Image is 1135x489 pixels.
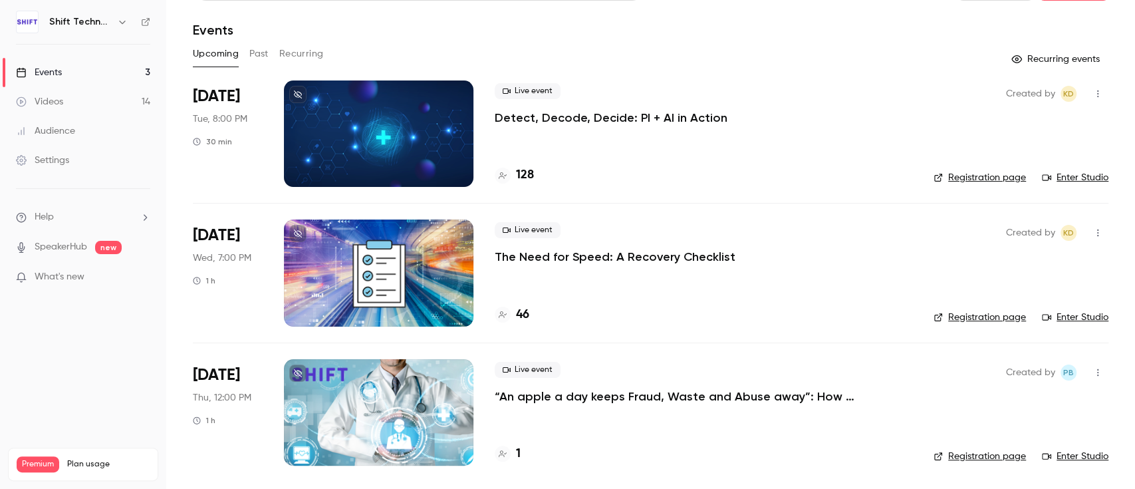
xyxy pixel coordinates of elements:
span: Created by [1006,365,1055,381]
h4: 46 [516,306,529,324]
a: Registration page [934,450,1026,463]
a: SpeakerHub [35,240,87,254]
span: Pauline Babouhot [1061,365,1076,381]
span: Live event [495,222,561,238]
span: [DATE] [193,225,240,246]
div: Oct 7 Tue, 2:00 PM (America/New York) [193,81,263,187]
span: [DATE] [193,365,240,386]
div: Nov 13 Thu, 12:00 PM (Europe/Paris) [193,359,263,466]
span: PB [1063,365,1074,381]
button: Past [249,43,269,65]
li: help-dropdown-opener [16,210,150,224]
div: Videos [16,95,63,108]
span: Live event [495,362,561,378]
iframe: Noticeable Trigger [134,271,150,283]
a: Detect, Decode, Decide: PI + AI in Action [495,110,727,126]
a: Registration page [934,171,1026,184]
a: 46 [495,306,529,324]
div: Audience [16,124,75,138]
span: Created by [1006,86,1055,102]
span: What's new [35,270,84,284]
span: Wed, 7:00 PM [193,251,251,265]
div: 1 h [193,275,215,286]
span: Tue, 8:00 PM [193,112,247,126]
button: Recurring [279,43,324,65]
span: Kristen DeLuca [1061,225,1076,241]
span: Live event [495,83,561,99]
button: Recurring events [1005,49,1108,70]
h1: Events [193,22,233,38]
a: Registration page [934,311,1026,324]
img: Shift Technology [17,11,38,33]
a: Enter Studio [1042,171,1108,184]
div: Oct 8 Wed, 1:00 PM (America/New York) [193,220,263,326]
h6: Shift Technology [49,15,112,29]
a: 1 [495,445,521,463]
div: Settings [16,154,69,167]
span: KD [1063,225,1074,241]
a: Enter Studio [1042,450,1108,463]
a: Enter Studio [1042,311,1108,324]
span: Premium [17,456,59,472]
a: 128 [495,166,534,184]
div: Events [16,66,62,79]
button: Upcoming [193,43,239,65]
a: “An apple a day keeps Fraud, Waste and Abuse away”: How advanced technologies prevent errors, abu... [495,389,894,405]
h4: 128 [516,166,534,184]
span: new [95,241,122,254]
span: Plan usage [67,459,150,470]
div: 1 h [193,415,215,426]
div: 30 min [193,136,232,147]
span: KD [1063,86,1074,102]
span: Help [35,210,54,224]
span: Created by [1006,225,1055,241]
span: [DATE] [193,86,240,107]
h4: 1 [516,445,521,463]
span: Kristen DeLuca [1061,86,1076,102]
span: Thu, 12:00 PM [193,391,251,405]
a: The Need for Speed: A Recovery Checklist [495,249,735,265]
